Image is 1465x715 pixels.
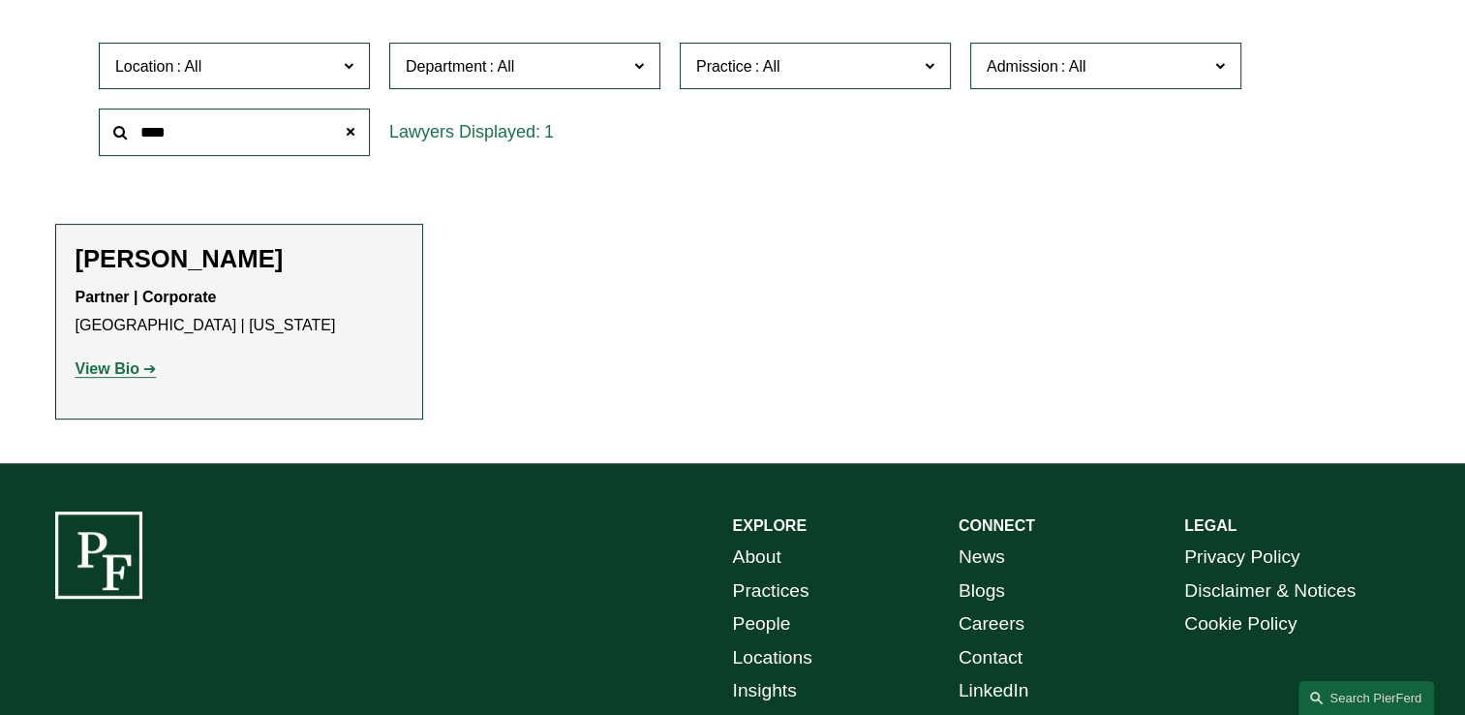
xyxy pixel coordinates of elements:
[1184,575,1356,608] a: Disclaimer & Notices
[696,58,752,75] span: Practice
[959,517,1035,534] strong: CONNECT
[959,607,1024,641] a: Careers
[76,360,139,377] strong: View Bio
[115,58,174,75] span: Location
[1184,607,1297,641] a: Cookie Policy
[544,122,554,141] span: 1
[959,641,1022,675] a: Contact
[733,641,812,675] a: Locations
[76,289,217,305] strong: Partner | Corporate
[987,58,1058,75] span: Admission
[733,674,797,708] a: Insights
[1184,517,1236,534] strong: LEGAL
[406,58,487,75] span: Department
[733,607,791,641] a: People
[76,284,403,340] p: [GEOGRAPHIC_DATA] | [US_STATE]
[1298,681,1434,715] a: Search this site
[733,575,809,608] a: Practices
[733,517,807,534] strong: EXPLORE
[959,575,1005,608] a: Blogs
[733,541,781,575] a: About
[76,244,403,274] h2: [PERSON_NAME]
[959,541,1005,575] a: News
[1184,541,1299,575] a: Privacy Policy
[76,360,157,377] a: View Bio
[959,674,1029,708] a: LinkedIn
